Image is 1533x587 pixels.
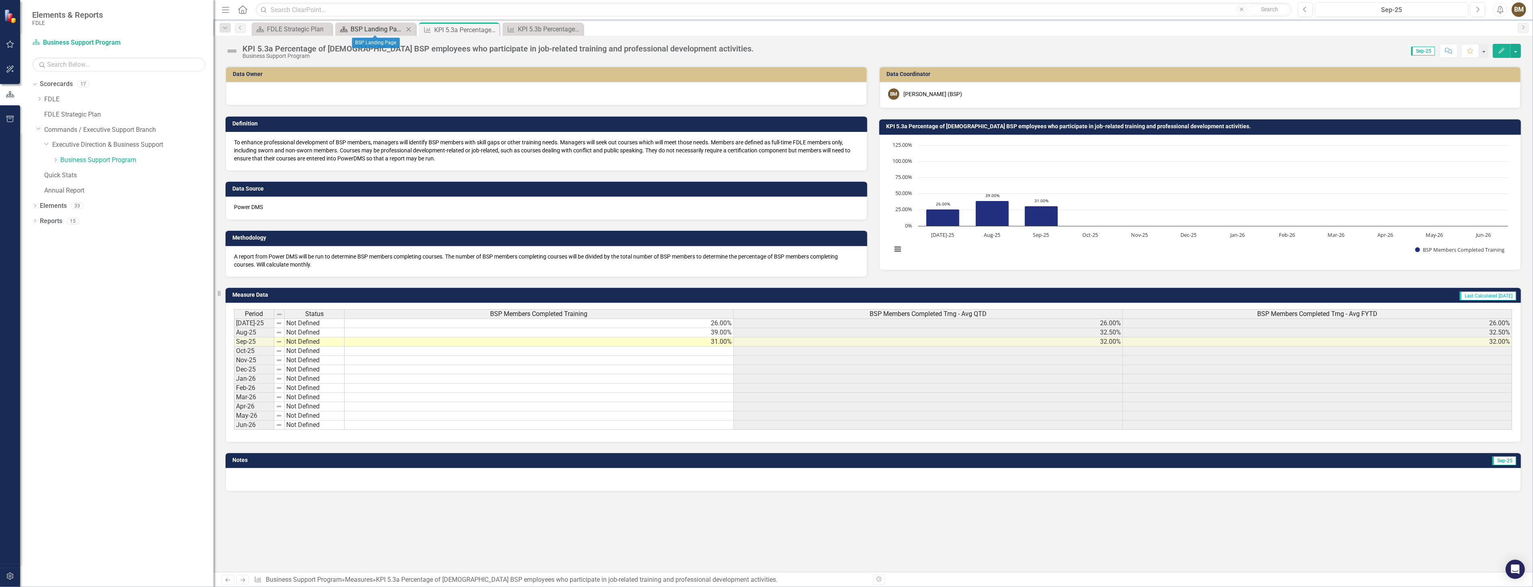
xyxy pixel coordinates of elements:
text: Aug-25 [984,231,1000,238]
td: Aug-25 [234,328,274,337]
h3: Measure Data [232,292,727,298]
h3: Definition [232,121,863,127]
button: Show BSP Members Completed Training [1415,246,1505,253]
text: Oct-25 [1082,231,1098,238]
td: [DATE]-25 [234,318,274,328]
h3: Data Source [232,186,863,192]
td: Not Defined [285,337,345,347]
text: 75.00% [895,173,912,181]
a: FDLE Strategic Plan [254,24,330,34]
td: 26.00% [1123,318,1512,328]
img: 8DAGhfEEPCf229AAAAAElFTkSuQmCC [276,348,282,354]
img: 8DAGhfEEPCf229AAAAAElFTkSuQmCC [276,422,282,428]
text: [DATE]-25 [932,231,954,238]
path: Jul-25, 26. BSP Members Completed Training. [926,209,960,226]
img: 8DAGhfEEPCf229AAAAAElFTkSuQmCC [276,366,282,373]
td: Dec-25 [234,365,274,374]
button: Search [1250,4,1290,15]
img: 8DAGhfEEPCf229AAAAAElFTkSuQmCC [276,403,282,410]
div: Chart. Highcharts interactive chart. [888,141,1512,262]
a: Quick Stats [44,171,213,180]
img: 8DAGhfEEPCf229AAAAAElFTkSuQmCC [276,376,282,382]
div: 15 [66,218,79,224]
td: Not Defined [285,421,345,430]
text: May-26 [1426,231,1443,238]
img: 8DAGhfEEPCf229AAAAAElFTkSuQmCC [276,385,282,391]
text: Nov-25 [1131,231,1148,238]
td: 32.50% [1123,328,1512,337]
span: Search [1261,6,1278,12]
td: 32.00% [1123,337,1512,347]
td: Nov-25 [234,356,274,365]
h3: Data Owner [233,71,863,77]
img: 8DAGhfEEPCf229AAAAAElFTkSuQmCC [276,394,282,400]
img: 8DAGhfEEPCf229AAAAAElFTkSuQmCC [276,413,282,419]
text: 31.00% [1034,198,1049,203]
a: Executive Direction & Business Support [52,140,213,150]
div: KPI 5.3a Percentage of [DEMOGRAPHIC_DATA] BSP employees who participate in job-related training a... [434,25,497,35]
td: Mar-26 [234,393,274,402]
td: Not Defined [285,365,345,374]
td: Jan-26 [234,374,274,384]
a: Commands / Executive Support Branch [44,125,213,135]
td: Not Defined [285,384,345,393]
div: BM [888,88,899,100]
td: 39.00% [345,328,734,337]
p: A report from Power DMS will be run to determine BSP members completing courses. The number of BS... [234,252,859,269]
a: Measures [345,576,373,583]
img: 8DAGhfEEPCf229AAAAAElFTkSuQmCC [276,311,283,318]
a: FDLE [44,95,213,104]
text: Jan-26 [1230,231,1245,238]
img: 8DAGhfEEPCf229AAAAAElFTkSuQmCC [276,329,282,336]
td: Not Defined [285,402,345,411]
text: Sep-25 [1033,231,1049,238]
text: Apr-26 [1377,231,1393,238]
a: Elements [40,201,67,211]
td: Not Defined [285,328,345,337]
div: BSP Landing Page [351,24,404,34]
td: Feb-26 [234,384,274,393]
path: Sep-25, 31. BSP Members Completed Training. [1025,206,1058,226]
div: FDLE Strategic Plan [267,24,330,34]
a: FDLE Strategic Plan [44,110,213,119]
a: BSP Landing Page [337,24,404,34]
div: Open Intercom Messenger [1506,560,1525,579]
div: Sep-25 [1318,5,1465,15]
path: Aug-25, 39. BSP Members Completed Training. [976,201,1009,226]
img: 8DAGhfEEPCf229AAAAAElFTkSuQmCC [276,339,282,345]
input: Search ClearPoint... [256,3,1292,17]
td: Not Defined [285,318,345,328]
td: 26.00% [345,318,734,328]
h3: Data Coordinator [887,71,1517,77]
button: BM [1512,2,1526,17]
div: KPI 5.3b Percentage of employees who successfully complete training programs or courses. [518,24,581,34]
p: Power DMS [234,203,859,211]
div: BSP Landing Page [352,38,400,48]
text: 25.00% [895,205,912,213]
td: Oct-25 [234,347,274,356]
span: Sep-25 [1492,456,1516,465]
text: 26.00% [936,201,950,207]
a: Business Support Program [266,576,342,583]
td: 32.50% [734,328,1123,337]
h3: Notes [232,457,725,463]
text: Jun-26 [1475,231,1491,238]
span: Sep-25 [1411,47,1435,55]
td: Not Defined [285,347,345,356]
span: Last Calculated [DATE] [1460,291,1516,300]
div: KPI 5.3a Percentage of [DEMOGRAPHIC_DATA] BSP employees who participate in job-related training a... [242,44,754,53]
td: Sep-25 [234,337,274,347]
a: Scorecards [40,80,73,89]
img: Not Defined [226,45,238,57]
a: Business Support Program [32,38,133,47]
text: BSP Members Completed Training [1423,246,1504,253]
td: Not Defined [285,374,345,384]
div: KPI 5.3a Percentage of [DEMOGRAPHIC_DATA] BSP employees who participate in job-related training a... [376,576,778,583]
span: BSP Members Completed Trng - Avg QTD [870,310,987,318]
td: Not Defined [285,393,345,402]
text: 0% [905,222,912,229]
text: 39.00% [985,193,999,198]
text: 100.00% [893,157,912,164]
span: Elements & Reports [32,10,103,20]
